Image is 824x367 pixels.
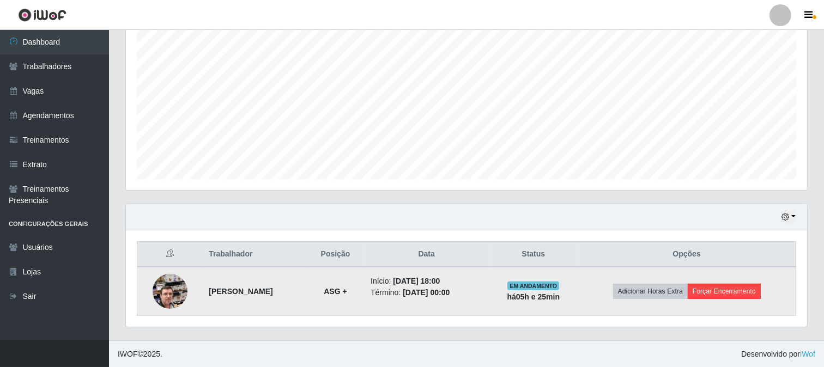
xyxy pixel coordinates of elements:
[364,242,489,267] th: Data
[688,284,761,299] button: Forçar Encerramento
[741,348,815,360] span: Desenvolvido por
[18,8,66,22] img: CoreUI Logo
[578,242,796,267] th: Opções
[118,348,162,360] span: © 2025 .
[403,288,450,297] time: [DATE] 00:00
[371,276,482,287] li: Início:
[507,292,560,301] strong: há 05 h e 25 min
[118,350,138,358] span: IWOF
[507,282,559,290] span: EM ANDAMENTO
[489,242,578,267] th: Status
[202,242,307,267] th: Trabalhador
[613,284,688,299] button: Adicionar Horas Extra
[324,287,347,296] strong: ASG +
[209,287,272,296] strong: [PERSON_NAME]
[307,242,364,267] th: Posição
[393,277,440,285] time: [DATE] 18:00
[800,350,815,358] a: iWof
[153,260,187,322] img: 1699235527028.jpeg
[371,287,482,298] li: Término:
